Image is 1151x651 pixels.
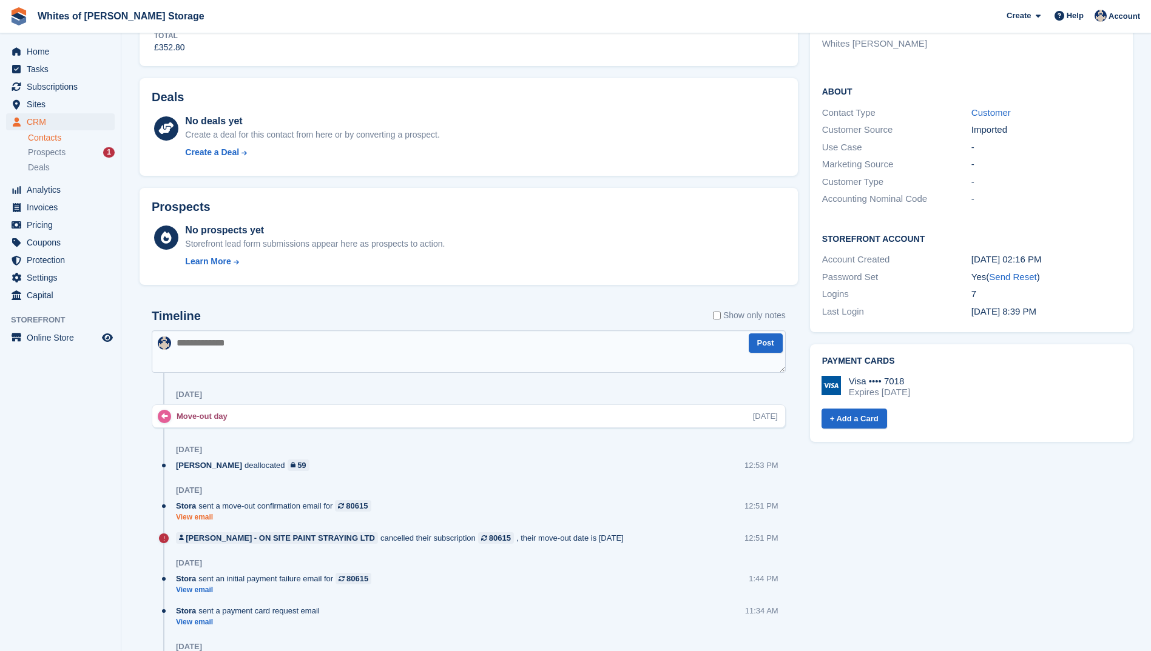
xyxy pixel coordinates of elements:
span: ( ) [986,272,1039,282]
a: menu [6,61,115,78]
span: CRM [27,113,100,130]
a: menu [6,199,115,216]
div: 1:44 PM [749,573,778,584]
a: View email [176,585,377,595]
span: Sites [27,96,100,113]
div: £352.80 [154,41,185,54]
a: menu [6,181,115,198]
div: Create a Deal [185,146,239,159]
div: [DATE] [176,558,202,568]
span: Stora [176,605,196,616]
a: Learn More [185,255,445,268]
span: Subscriptions [27,78,100,95]
span: Storefront [11,314,121,326]
time: 2025-07-25 19:39:40 UTC [971,306,1036,316]
button: Post [749,333,783,353]
span: Analytics [27,181,100,198]
div: Yes [971,270,1121,284]
div: 7 [971,287,1121,301]
a: menu [6,252,115,269]
span: Stora [176,573,196,584]
div: 1 [103,147,115,158]
a: Deals [28,161,115,174]
div: Customer Source [822,123,971,137]
div: Move-out day [177,410,234,422]
span: Home [27,43,100,60]
div: - [971,141,1121,155]
li: Whites [PERSON_NAME] [822,37,971,51]
span: Coupons [27,234,100,251]
a: menu [6,43,115,60]
div: Expires [DATE] [849,387,910,398]
div: Customer Type [822,175,971,189]
div: Last Login [822,305,971,319]
a: Whites of [PERSON_NAME] Storage [33,6,209,26]
div: Password Set [822,270,971,284]
div: sent an initial payment failure email for [176,573,377,584]
div: Create a deal for this contact from here or by converting a prospect. [185,129,439,141]
img: Visa Logo [822,376,841,395]
span: Protection [27,252,100,269]
a: menu [6,269,115,286]
a: Prospects 1 [28,146,115,159]
div: No prospects yet [185,223,445,238]
div: [DATE] [176,445,202,455]
a: 80615 [335,500,371,512]
div: Account Created [822,253,971,267]
div: 80615 [346,500,368,512]
div: - [971,192,1121,206]
h2: Payment cards [822,356,1121,366]
a: Create a Deal [185,146,439,159]
input: Show only notes [713,309,721,322]
span: Create [1007,10,1031,22]
span: Settings [27,269,100,286]
div: sent a move-out confirmation email for [176,500,377,512]
h2: Storefront Account [822,232,1121,244]
a: Send Reset [989,272,1036,282]
img: Wendy [158,336,171,350]
div: Accounting Nominal Code [822,192,971,206]
div: Logins [822,287,971,301]
a: + Add a Card [822,409,887,429]
h2: Timeline [152,309,201,323]
a: Customer [971,107,1011,118]
div: 12:51 PM [744,500,778,512]
h2: Prospects [152,200,211,214]
div: Learn More [185,255,231,268]
img: stora-icon-8386f47178a22dfd0bd8f6a31ec36ba5ce8667c1dd55bd0f319d3a0aa187defe.svg [10,7,28,25]
a: menu [6,78,115,95]
span: Account [1109,10,1140,22]
div: Use Case [822,141,971,155]
span: Pricing [27,216,100,233]
span: Help [1067,10,1084,22]
a: 80615 [478,532,514,544]
h2: About [822,85,1121,97]
div: [DATE] 02:16 PM [971,253,1121,267]
div: cancelled their subscription , their move-out date is [DATE] [176,532,630,544]
a: menu [6,234,115,251]
div: [DATE] [176,390,202,399]
div: Storefront lead form submissions appear here as prospects to action. [185,238,445,250]
a: 59 [288,459,309,471]
img: Wendy [1095,10,1107,22]
div: Visa •••• 7018 [849,376,910,387]
div: deallocated [176,459,316,471]
a: View email [176,617,326,627]
a: Contacts [28,132,115,144]
div: 12:51 PM [744,532,778,544]
div: No deals yet [185,114,439,129]
a: 80615 [336,573,371,584]
a: menu [6,216,115,233]
a: menu [6,329,115,346]
a: [PERSON_NAME] - ON SITE PAINT STRAYING LTD [176,532,378,544]
label: Show only notes [713,309,786,322]
div: Marketing Source [822,158,971,172]
span: Online Store [27,329,100,346]
div: [DATE] [176,486,202,495]
div: 12:53 PM [744,459,778,471]
div: - [971,158,1121,172]
a: menu [6,113,115,130]
div: Total [154,30,185,41]
h2: Deals [152,90,184,104]
div: [DATE] [753,410,778,422]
